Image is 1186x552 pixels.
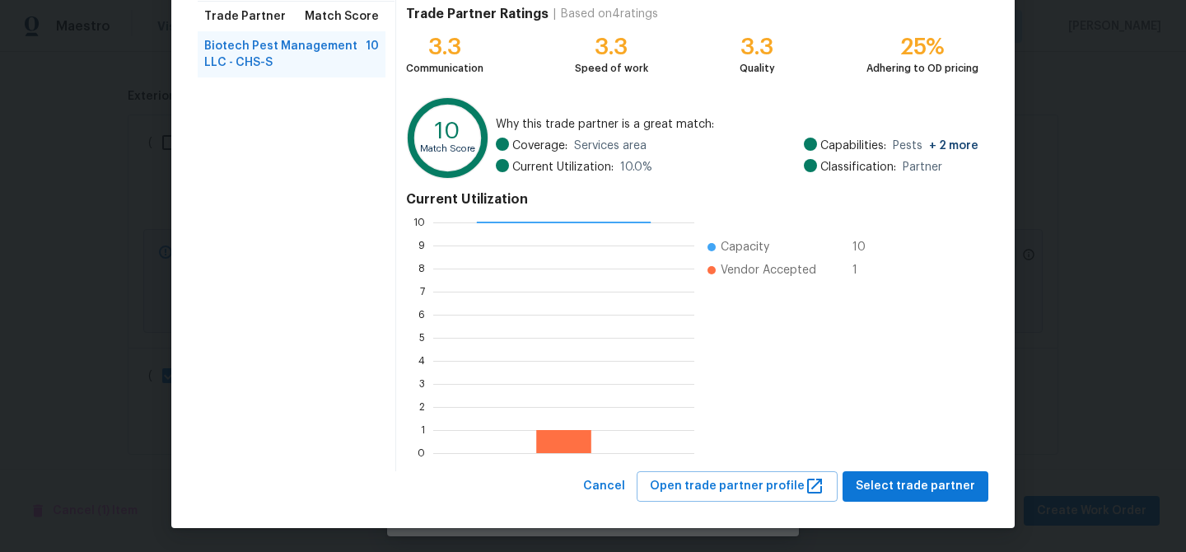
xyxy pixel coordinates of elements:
text: 9 [418,241,425,250]
span: Trade Partner [204,8,286,25]
text: 5 [419,333,425,343]
span: Match Score [305,8,379,25]
text: 7 [420,287,425,297]
span: Capacity [721,239,769,255]
h4: Trade Partner Ratings [406,6,549,22]
div: Speed of work [575,60,648,77]
text: 2 [419,402,425,412]
span: Select trade partner [856,476,975,497]
span: Biotech Pest Management LLC - CHS-S [204,38,366,71]
span: Open trade partner profile [650,476,824,497]
h4: Current Utilization [406,191,978,208]
span: 10 [366,38,379,71]
text: 3 [419,379,425,389]
text: 1 [421,425,425,435]
span: Services area [574,138,647,154]
span: Vendor Accepted [721,262,816,278]
span: Cancel [583,476,625,497]
div: 25% [866,39,978,55]
button: Open trade partner profile [637,471,838,502]
span: Capabilities: [820,138,886,154]
span: 1 [852,262,879,278]
div: 3.3 [740,39,775,55]
text: 0 [418,448,425,458]
span: 10.0 % [620,159,652,175]
span: 10 [852,239,879,255]
text: 10 [435,119,460,143]
text: 10 [413,218,425,227]
div: | [549,6,561,22]
text: Match Score [420,144,475,153]
div: Communication [406,60,483,77]
div: Adhering to OD pricing [866,60,978,77]
text: 8 [418,264,425,274]
button: Select trade partner [843,471,988,502]
text: 4 [418,356,425,366]
span: + 2 more [929,140,978,152]
button: Cancel [577,471,632,502]
span: Pests [893,138,978,154]
div: Quality [740,60,775,77]
span: Why this trade partner is a great match: [496,116,978,133]
text: 6 [418,310,425,320]
span: Current Utilization: [512,159,614,175]
div: 3.3 [575,39,648,55]
span: Partner [903,159,942,175]
div: Based on 4 ratings [561,6,658,22]
span: Coverage: [512,138,567,154]
div: 3.3 [406,39,483,55]
span: Classification: [820,159,896,175]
